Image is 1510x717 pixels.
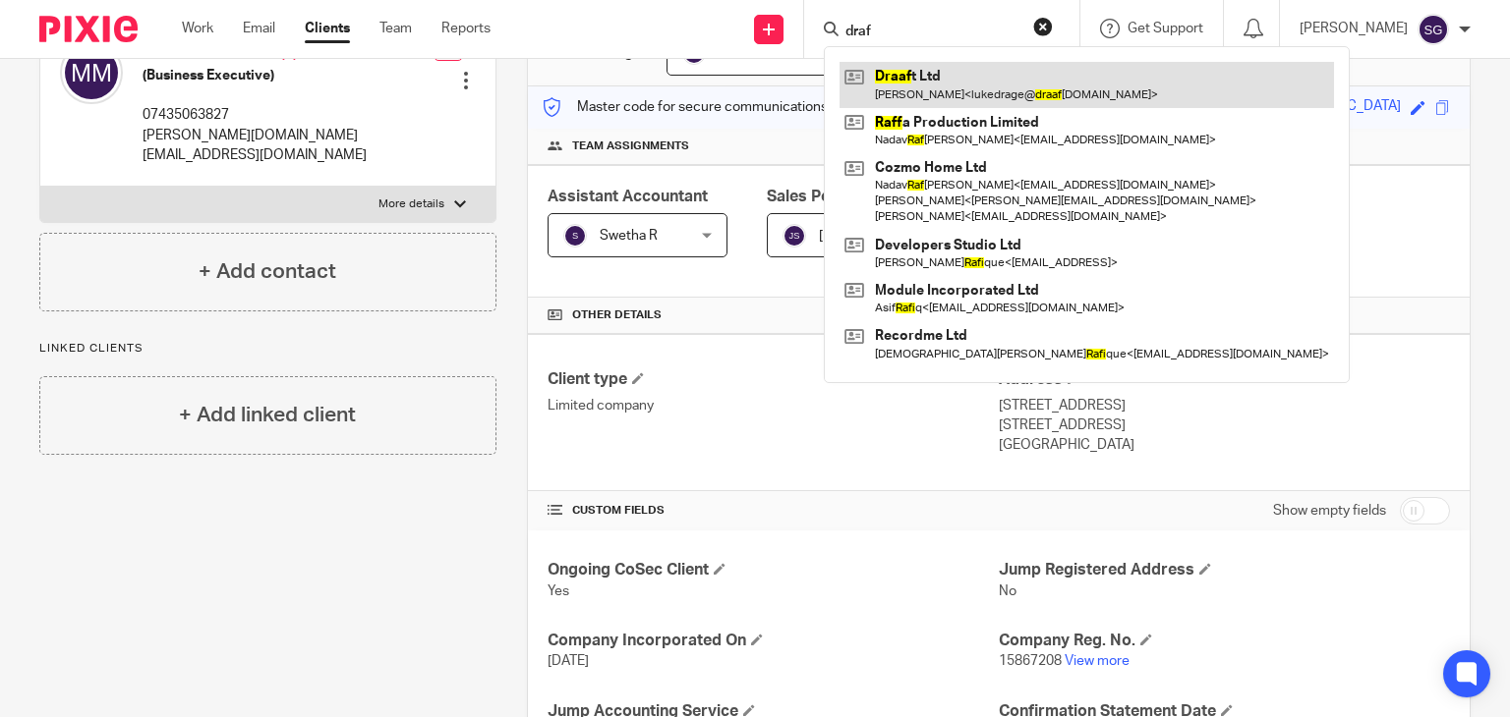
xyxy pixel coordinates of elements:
[378,196,444,212] p: More details
[548,189,708,204] span: Assistant Accountant
[548,396,999,415] p: Limited company
[379,19,412,38] a: Team
[39,341,496,357] p: Linked clients
[572,138,689,154] span: Team assignments
[305,19,350,38] a: Clients
[1273,501,1386,521] label: Show empty fields
[243,19,275,38] a: Email
[843,24,1020,41] input: Search
[548,560,999,580] h4: Ongoing CoSec Client
[572,307,662,323] span: Other details
[548,631,999,651] h4: Company Incorporated On
[1033,17,1053,36] button: Clear
[60,41,123,104] img: svg%3E
[999,584,1016,598] span: No
[548,369,999,390] h4: Client type
[1418,14,1449,45] img: svg%3E
[1128,22,1203,35] span: Get Support
[783,224,806,248] img: svg%3E
[548,654,589,668] span: [DATE]
[143,66,434,85] h5: (Business Executive)
[441,19,491,38] a: Reports
[143,105,434,125] p: 07435063827
[143,126,434,166] p: [PERSON_NAME][DOMAIN_NAME][EMAIL_ADDRESS][DOMAIN_NAME]
[548,584,569,598] span: Yes
[600,229,658,243] span: Swetha R
[767,189,864,204] span: Sales Person
[182,19,213,38] a: Work
[999,435,1450,455] p: [GEOGRAPHIC_DATA]
[543,97,882,117] p: Master code for secure communications and files
[548,503,999,519] h4: CUSTOM FIELDS
[39,16,138,42] img: Pixie
[999,415,1450,435] p: [STREET_ADDRESS]
[1300,19,1408,38] p: [PERSON_NAME]
[1065,654,1130,668] a: View more
[999,631,1450,651] h4: Company Reg. No.
[199,256,336,287] h4: + Add contact
[999,396,1450,415] p: [STREET_ADDRESS]
[179,400,356,430] h4: + Add linked client
[999,560,1450,580] h4: Jump Registered Address
[563,224,587,248] img: svg%3E
[999,654,1062,668] span: 15867208
[819,229,927,243] span: [PERSON_NAME]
